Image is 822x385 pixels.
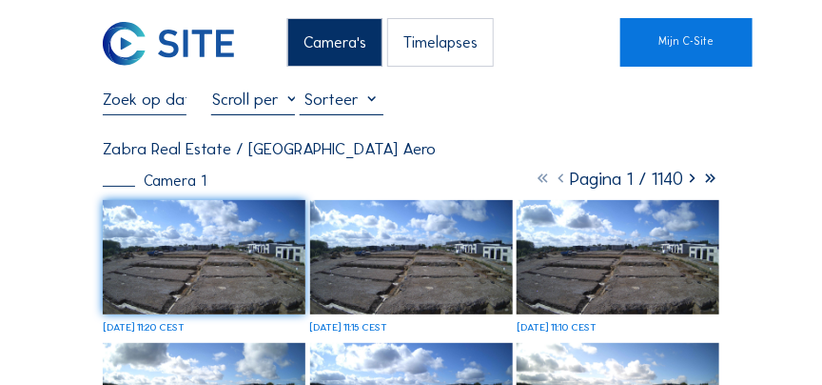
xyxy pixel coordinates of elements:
div: [DATE] 11:10 CEST [517,322,597,333]
div: [DATE] 11:15 CEST [310,322,388,333]
img: image_52915289 [310,200,513,314]
img: C-SITE Logo [103,22,234,66]
img: image_52915366 [103,200,305,314]
input: Zoek op datum 󰅀 [103,90,186,110]
div: Zabra Real Estate / [GEOGRAPHIC_DATA] Aero [103,141,436,157]
span: Pagina 1 / 1140 [570,168,683,190]
a: C-SITE Logo [103,18,160,67]
a: Mijn C-Site [620,18,752,67]
div: Camera 1 [103,173,206,189]
div: Camera's [287,18,382,67]
div: [DATE] 11:20 CEST [103,322,185,333]
img: image_52915158 [517,200,719,314]
div: Timelapses [387,18,494,67]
